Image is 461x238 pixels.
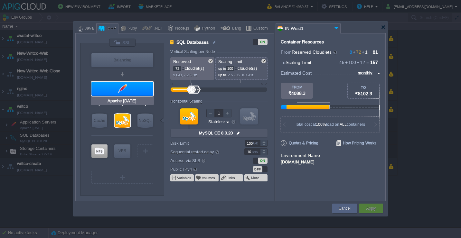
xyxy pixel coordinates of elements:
[218,73,226,77] span: up to
[114,144,130,158] div: Elastic VPS
[281,40,324,44] div: Container Resources
[137,114,153,128] div: NoSQL Databases
[137,114,153,128] div: NoSQL
[348,86,379,89] div: TO
[218,59,242,64] span: Scaling Limit
[292,50,338,55] span: Reserved Cloudlets
[373,50,378,55] span: 81
[336,140,376,146] span: How Pricing Works
[200,24,215,33] div: Python
[251,24,268,33] div: Custom
[281,69,312,77] span: Estimated Cost
[356,60,365,65] span: 12
[170,99,204,104] div: Horizontal Scaling
[356,60,360,65] span: +
[218,64,265,71] p: cloudlet(s)
[352,50,356,55] span: +
[91,53,153,67] div: Load Balancer
[352,50,361,55] span: 72
[173,64,212,71] p: cloudlet(s)
[281,140,318,146] span: Quotas & Pricing
[177,175,192,180] button: Variables
[361,50,365,55] span: +
[368,50,373,55] span: =
[288,91,306,96] span: ₹4088.3
[258,39,268,45] div: ON
[339,205,351,212] button: Cancel
[355,91,372,96] span: ₹8102.3
[281,50,292,55] span: From
[361,50,368,55] span: 1
[230,24,241,33] div: Lang
[226,73,254,77] span: 12.5 GiB, 10 GHz
[365,60,370,65] span: =
[92,114,107,128] div: Cache
[218,67,226,70] span: up to
[366,205,376,212] button: Apply
[173,73,197,77] span: 9 GiB, 7.2 GHz
[173,24,189,33] div: Node.js
[91,171,153,184] div: Create New Layer
[258,158,268,164] div: ON
[170,157,236,164] label: Access via SLB
[91,53,153,67] div: Balancing
[281,85,313,89] div: FROM
[253,166,262,172] div: OFF
[171,82,173,86] div: 0
[202,175,216,180] button: Volumes
[170,50,217,54] div: Vertical Scaling per Node
[252,149,259,155] div: sec
[126,24,137,33] div: Ruby
[91,144,108,158] div: Storage Containers
[261,82,267,86] div: 512
[281,159,381,164] div: [DOMAIN_NAME]
[170,166,236,173] label: Public IPv4
[114,144,130,157] div: VPS
[173,59,191,64] span: Reserved
[152,24,163,33] div: .NET
[344,60,348,65] span: +
[253,140,259,146] div: GB
[350,50,352,55] span: 8
[170,140,236,147] label: Disk Limit
[339,60,344,65] span: 45
[115,114,130,128] div: SQL Databases
[83,24,94,33] div: Java
[370,60,378,65] span: 157
[281,60,286,65] span: To
[251,175,260,180] button: More
[286,60,311,65] span: Scaling Limit
[227,175,236,180] button: Links
[137,144,153,157] div: Create New Layer
[91,82,153,96] div: Application Servers
[344,60,356,65] span: 100
[106,24,116,33] div: PHP
[281,153,320,158] label: Environment Name
[170,148,236,155] label: Sequential restart delay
